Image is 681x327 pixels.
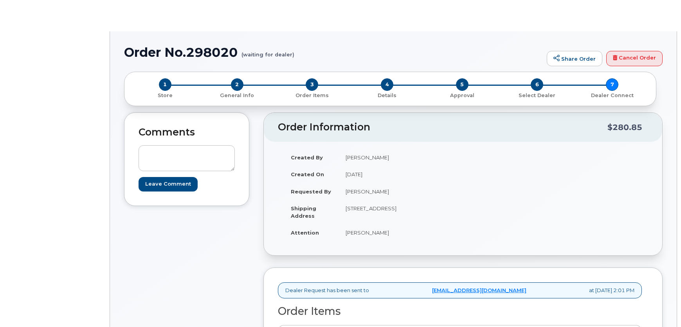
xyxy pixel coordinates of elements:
[339,200,457,224] td: [STREET_ADDRESS]
[291,154,323,161] strong: Created By
[291,188,331,195] strong: Requested By
[432,287,526,294] a: [EMAIL_ADDRESS][DOMAIN_NAME]
[606,51,663,67] a: Cancel Order
[350,91,425,99] a: 4 Details
[425,91,500,99] a: 5 Approval
[547,51,602,67] a: Share Order
[203,92,272,99] p: General Info
[500,91,575,99] a: 6 Select Dealer
[291,205,316,219] strong: Shipping Address
[231,78,243,91] span: 2
[353,92,422,99] p: Details
[291,171,324,177] strong: Created On
[339,183,457,200] td: [PERSON_NAME]
[159,78,171,91] span: 1
[131,91,200,99] a: 1 Store
[200,91,275,99] a: 2 General Info
[531,78,543,91] span: 6
[277,92,346,99] p: Order Items
[291,229,319,236] strong: Attention
[503,92,572,99] p: Select Dealer
[274,91,350,99] a: 3 Order Items
[339,149,457,166] td: [PERSON_NAME]
[339,224,457,241] td: [PERSON_NAME]
[607,120,642,135] div: $280.85
[306,78,318,91] span: 3
[278,282,642,298] div: Dealer Request has been sent to at [DATE] 2:01 PM
[134,92,196,99] p: Store
[278,122,607,133] h2: Order Information
[278,305,642,317] h2: Order Items
[124,45,543,59] h1: Order No.298020
[139,177,198,192] input: Leave Comment
[241,45,294,58] small: (waiting for dealer)
[139,127,235,138] h2: Comments
[456,78,468,91] span: 5
[428,92,497,99] p: Approval
[381,78,393,91] span: 4
[339,166,457,183] td: [DATE]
